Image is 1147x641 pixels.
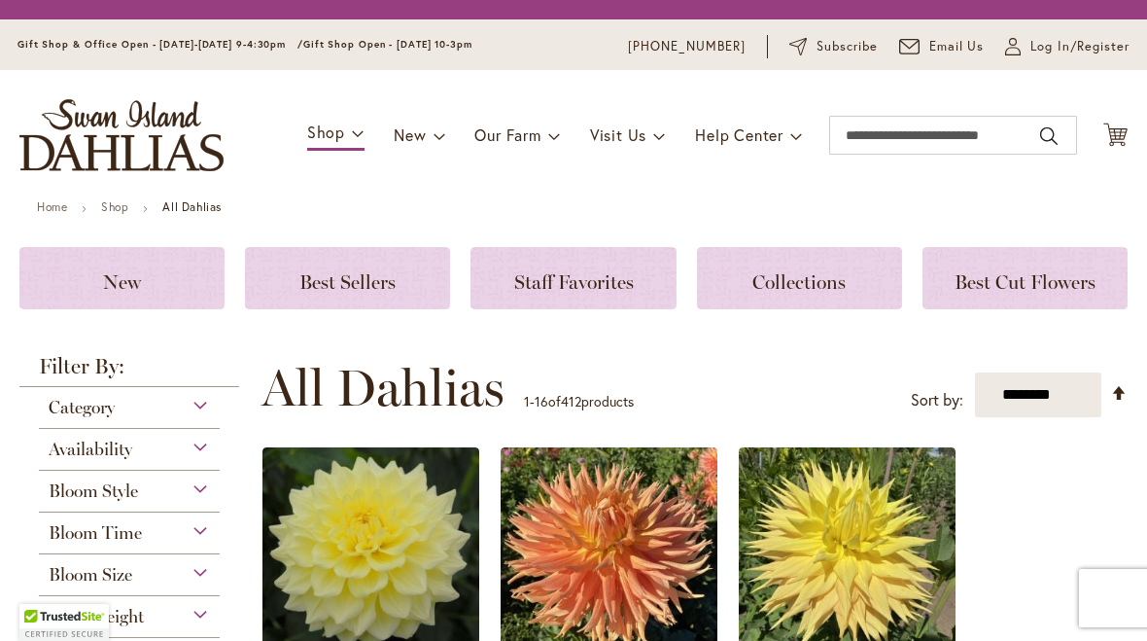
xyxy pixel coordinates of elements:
a: Shop [101,199,128,214]
span: Collections [752,270,846,294]
span: Gift Shop & Office Open - [DATE]-[DATE] 9-4:30pm / [17,38,303,51]
span: Our Farm [474,125,540,145]
a: Subscribe [789,37,878,56]
span: All Dahlias [261,359,504,417]
span: Log In/Register [1030,37,1130,56]
span: Gift Shop Open - [DATE] 10-3pm [303,38,472,51]
span: Help Center [695,125,783,145]
span: 412 [561,392,581,410]
span: Bloom Style [49,481,138,502]
span: 1 [524,392,530,410]
strong: All Dahlias [162,199,222,214]
a: Best Cut Flowers [922,247,1128,309]
a: Collections [697,247,902,309]
span: Staff Favorites [514,270,634,294]
span: New [103,270,141,294]
span: Best Cut Flowers [955,270,1095,294]
a: Best Sellers [245,247,450,309]
a: store logo [19,99,224,171]
span: Best Sellers [299,270,396,294]
span: New [394,125,426,145]
p: - of products [524,386,634,417]
a: Home [37,199,67,214]
button: Search [1040,121,1058,152]
a: [PHONE_NUMBER] [628,37,746,56]
span: Bloom Size [49,564,132,586]
iframe: Launch Accessibility Center [15,572,69,626]
span: Category [49,397,115,418]
span: Availability [49,439,132,460]
label: Sort by: [911,382,963,418]
span: Visit Us [590,125,646,145]
span: Shop [307,122,345,142]
span: 16 [535,392,548,410]
span: Email Us [929,37,985,56]
a: Email Us [899,37,985,56]
a: Staff Favorites [470,247,676,309]
a: Log In/Register [1005,37,1130,56]
strong: Filter By: [19,356,239,387]
span: Subscribe [817,37,878,56]
span: Bloom Time [49,522,142,544]
a: New [19,247,225,309]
